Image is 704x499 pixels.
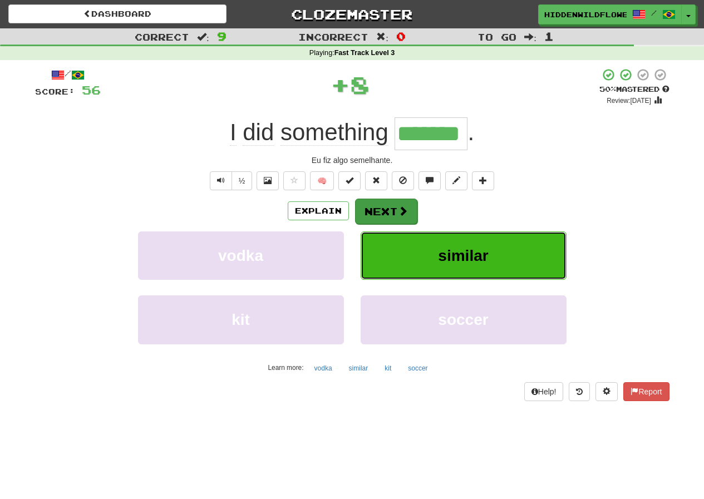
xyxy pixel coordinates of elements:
[230,119,237,146] span: I
[232,311,250,328] span: kit
[524,32,536,42] span: :
[210,171,232,190] button: Play sentence audio (ctl+space)
[651,9,657,17] span: /
[402,360,434,377] button: soccer
[361,295,567,344] button: soccer
[338,171,361,190] button: Set this sentence to 100% Mastered (alt+m)
[524,382,564,401] button: Help!
[288,201,349,220] button: Explain
[217,29,227,43] span: 9
[445,171,467,190] button: Edit sentence (alt+d)
[607,97,651,105] small: Review: [DATE]
[82,83,101,97] span: 56
[243,119,274,146] span: did
[472,171,494,190] button: Add to collection (alt+a)
[138,231,344,280] button: vodka
[280,119,388,146] span: something
[138,295,344,344] button: kit
[361,231,567,280] button: similar
[197,32,209,42] span: :
[599,85,616,93] span: 50 %
[331,68,350,101] span: +
[35,155,669,166] div: Eu fiz algo semelhante.
[396,29,406,43] span: 0
[392,171,414,190] button: Ignore sentence (alt+i)
[438,247,488,264] span: similar
[467,119,474,145] span: .
[350,71,370,98] span: 8
[135,31,189,42] span: Correct
[283,171,306,190] button: Favorite sentence (alt+f)
[623,382,669,401] button: Report
[599,85,669,95] div: Mastered
[268,364,303,372] small: Learn more:
[298,31,368,42] span: Incorrect
[232,171,253,190] button: ½
[35,68,101,82] div: /
[343,360,375,377] button: similar
[477,31,516,42] span: To go
[419,171,441,190] button: Discuss sentence (alt+u)
[438,311,488,328] span: soccer
[310,171,334,190] button: 🧠
[218,247,263,264] span: vodka
[538,4,682,24] a: HiddenWildflower9851 /
[378,360,397,377] button: kit
[208,171,253,190] div: Text-to-speech controls
[35,87,75,96] span: Score:
[243,4,461,24] a: Clozemaster
[544,29,554,43] span: 1
[308,360,338,377] button: vodka
[8,4,227,23] a: Dashboard
[376,32,388,42] span: :
[365,171,387,190] button: Reset to 0% Mastered (alt+r)
[544,9,627,19] span: HiddenWildflower9851
[257,171,279,190] button: Show image (alt+x)
[334,49,395,57] strong: Fast Track Level 3
[355,199,417,224] button: Next
[569,382,590,401] button: Round history (alt+y)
